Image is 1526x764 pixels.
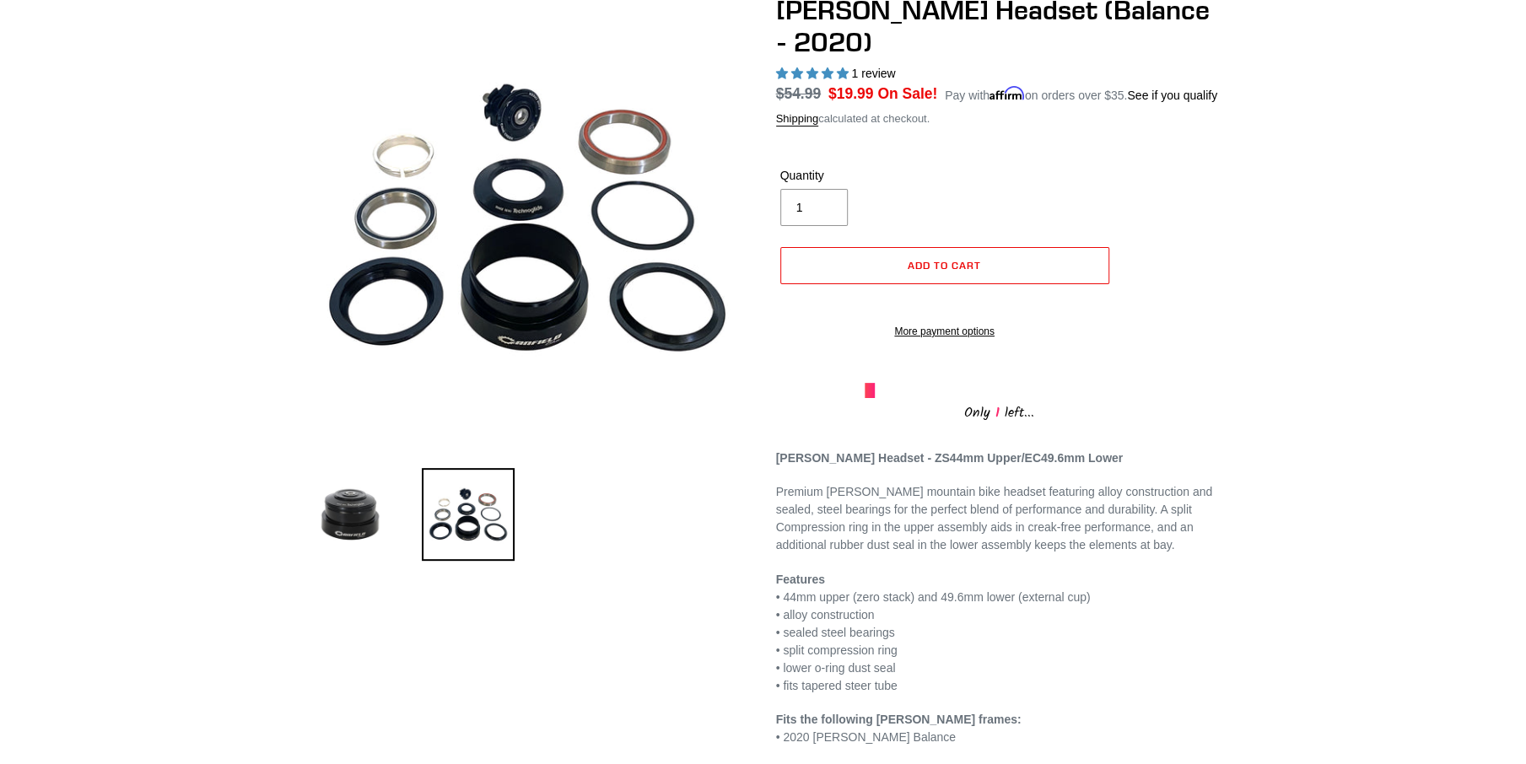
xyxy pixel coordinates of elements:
span: Add to cart [908,259,981,272]
strong: Fits the following [PERSON_NAME] frames: [776,713,1022,726]
s: $54.99 [776,85,822,102]
label: Quantity [780,167,941,185]
img: Load image into Gallery viewer, Canfield Headset (Balance - 2020) [304,468,396,561]
span: 1 review [851,67,895,80]
p: • 2020 [PERSON_NAME] Balance [776,711,1223,746]
a: More payment options [780,324,1109,339]
p: Premium [PERSON_NAME] mountain bike headset featuring alloy construction and sealed, steel bearin... [776,483,1223,554]
span: 5.00 stars [776,67,852,80]
p: Pay with on orders over $35. [945,83,1217,105]
strong: [PERSON_NAME] Headset - ZS44mm Upper/EC49.6mm Lower [776,451,1124,465]
span: $19.99 [828,85,874,102]
span: On Sale! [877,83,937,105]
div: Only left... [865,398,1135,424]
a: Shipping [776,112,819,126]
strong: Features [776,573,825,586]
span: Affirm [989,86,1025,100]
div: calculated at checkout. [776,110,1223,127]
span: 1 [990,402,1005,423]
img: Load image into Gallery viewer, Canfield Headset (Balance - 2020) [422,468,515,561]
button: Add to cart [780,247,1109,284]
p: • 44mm upper (zero stack) and 49.6mm lower (external cup) • alloy construction • sealed steel bea... [776,571,1223,695]
a: See if you qualify - Learn more about Affirm Financing (opens in modal) [1127,89,1217,102]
